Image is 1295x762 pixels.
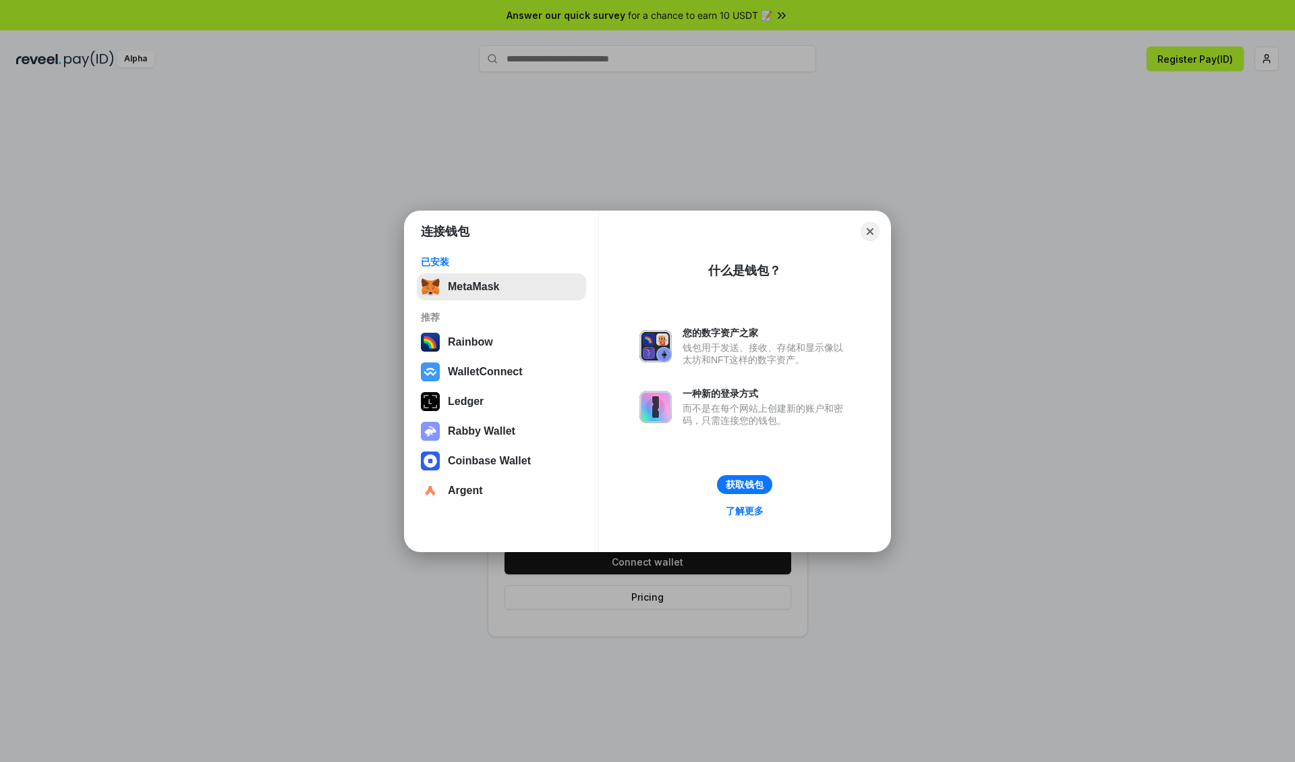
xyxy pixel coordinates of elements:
[421,422,440,441] img: svg+xml,%3Csvg%20xmlns%3D%22http%3A%2F%2Fwww.w3.org%2F2000%2Fsvg%22%20fill%3D%22none%22%20viewBox...
[448,425,515,437] div: Rabby Wallet
[417,358,586,385] button: WalletConnect
[448,281,499,293] div: MetaMask
[421,392,440,411] img: svg+xml,%3Csvg%20xmlns%3D%22http%3A%2F%2Fwww.w3.org%2F2000%2Fsvg%22%20width%3D%2228%22%20height%3...
[417,477,586,504] button: Argent
[448,366,523,378] div: WalletConnect
[421,362,440,381] img: svg+xml,%3Csvg%20width%3D%2228%22%20height%3D%2228%22%20viewBox%3D%220%200%2028%2028%22%20fill%3D...
[421,223,469,240] h1: 连接钱包
[417,447,586,474] button: Coinbase Wallet
[417,329,586,356] button: Rainbow
[417,418,586,445] button: Rabby Wallet
[421,311,582,323] div: 推荐
[421,452,440,470] img: svg+xml,%3Csvg%20width%3D%2228%22%20height%3D%2228%22%20viewBox%3D%220%200%2028%2028%22%20fill%3D...
[708,263,781,279] div: 什么是钱包？
[448,336,493,348] div: Rainbow
[421,333,440,352] img: svg+xml,%3Csvg%20width%3D%22120%22%20height%3D%22120%22%20viewBox%3D%220%200%20120%20120%22%20fil...
[718,502,772,520] a: 了解更多
[639,330,672,362] img: svg+xml,%3Csvg%20xmlns%3D%22http%3A%2F%2Fwww.w3.org%2F2000%2Fsvg%22%20fill%3D%22none%22%20viewBox...
[683,402,850,427] div: 而不是在每个网站上创建新的账户和密码，只需连接您的钱包。
[448,396,484,408] div: Ledger
[448,455,531,467] div: Coinbase Wallet
[417,273,586,300] button: MetaMask
[421,256,582,268] div: 已安装
[861,222,880,241] button: Close
[639,391,672,423] img: svg+xml,%3Csvg%20xmlns%3D%22http%3A%2F%2Fwww.w3.org%2F2000%2Fsvg%22%20fill%3D%22none%22%20viewBox...
[683,342,850,366] div: 钱包用于发送、接收、存储和显示像以太坊和NFT这样的数字资产。
[726,505,764,517] div: 了解更多
[726,479,764,491] div: 获取钱包
[717,475,772,494] button: 获取钱包
[417,388,586,415] button: Ledger
[448,485,483,497] div: Argent
[683,387,850,400] div: 一种新的登录方式
[421,277,440,296] img: svg+xml,%3Csvg%20fill%3D%22none%22%20height%3D%2233%22%20viewBox%3D%220%200%2035%2033%22%20width%...
[683,327,850,339] div: 您的数字资产之家
[421,481,440,500] img: svg+xml,%3Csvg%20width%3D%2228%22%20height%3D%2228%22%20viewBox%3D%220%200%2028%2028%22%20fill%3D...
